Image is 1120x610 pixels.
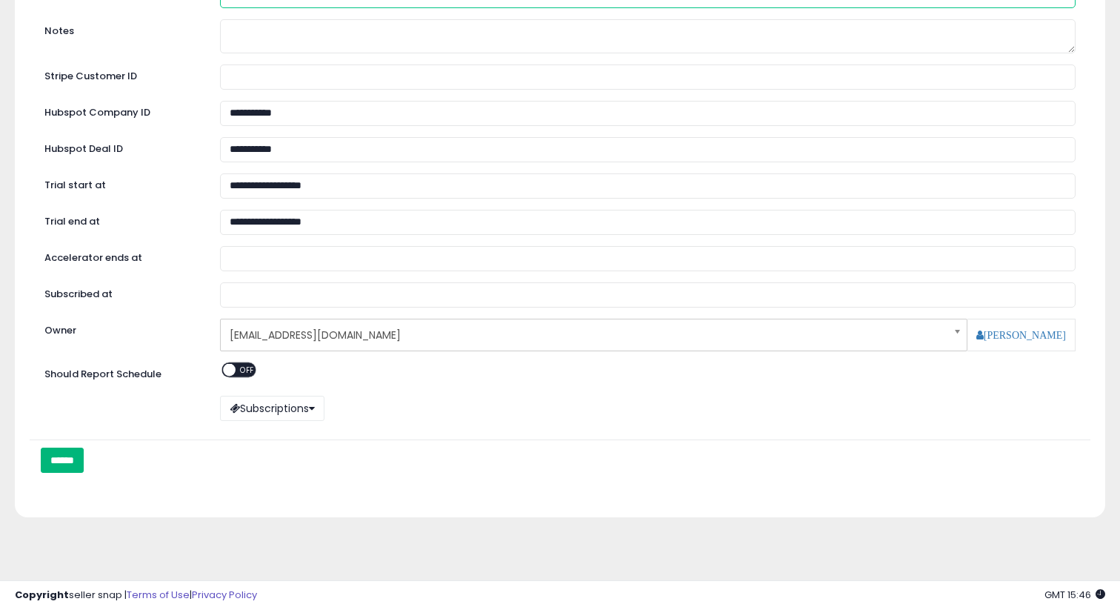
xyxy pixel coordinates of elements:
[230,322,939,348] span: [EMAIL_ADDRESS][DOMAIN_NAME]
[44,368,161,382] label: Should Report Schedule
[33,246,209,265] label: Accelerator ends at
[976,330,1066,340] a: [PERSON_NAME]
[33,137,209,156] label: Hubspot Deal ID
[33,282,209,302] label: Subscribed at
[127,588,190,602] a: Terms of Use
[15,589,257,603] div: seller snap | |
[1044,588,1105,602] span: 2025-09-10 15:46 GMT
[33,101,209,120] label: Hubspot Company ID
[236,363,259,376] span: OFF
[192,588,257,602] a: Privacy Policy
[33,210,209,229] label: Trial end at
[33,173,209,193] label: Trial start at
[44,324,76,338] label: Owner
[33,19,209,39] label: Notes
[15,588,69,602] strong: Copyright
[33,64,209,84] label: Stripe Customer ID
[220,396,324,421] button: Subscriptions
